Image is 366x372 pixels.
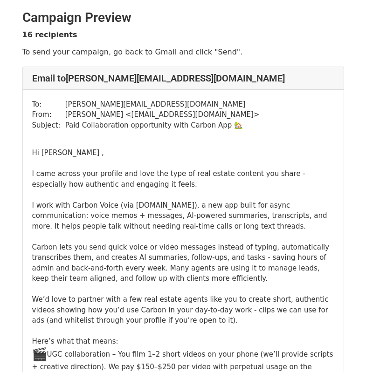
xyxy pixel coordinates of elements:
td: To: [32,99,65,110]
img: 🎬 [32,347,47,362]
strong: 16 recipients [22,30,77,39]
td: Paid Collaboration opportunity with Carbon App 🏡 [65,120,260,131]
td: Subject: [32,120,65,131]
td: From: [32,109,65,120]
h2: Campaign Preview [22,10,344,26]
p: To send your campaign, go back to Gmail and click "Send". [22,47,344,57]
td: [PERSON_NAME] < [EMAIL_ADDRESS][DOMAIN_NAME] > [65,109,260,120]
td: [PERSON_NAME][EMAIL_ADDRESS][DOMAIN_NAME] [65,99,260,110]
h4: Email to [PERSON_NAME][EMAIL_ADDRESS][DOMAIN_NAME] [32,73,334,84]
